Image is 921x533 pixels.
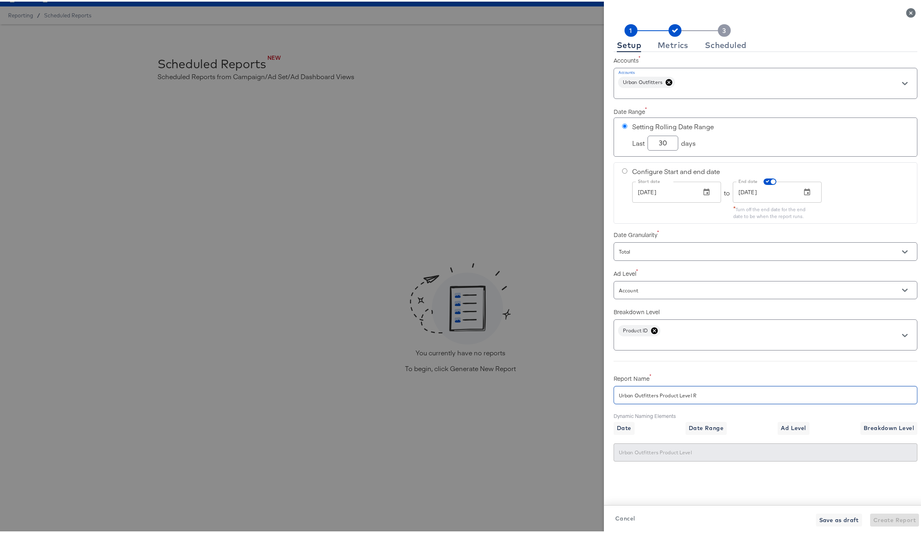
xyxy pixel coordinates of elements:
span: Date [617,422,631,432]
span: days [681,137,696,146]
div: Metrics [658,40,688,47]
span: Cancel [615,512,635,522]
span: Urban Outfitters [618,78,667,84]
div: Product ID [618,323,660,335]
span: Configure Start and end date [632,165,720,174]
div: Setting Rolling Date RangeLastdays [614,116,917,155]
button: Breakdown Level [860,420,917,433]
span: Setting Rolling Date Range [632,120,909,130]
button: Open [899,244,911,256]
button: Open [899,283,911,295]
label: Accounts [614,55,917,63]
button: Date [614,420,635,433]
div: Configure Start and end dateStart datetoEnd date*Turn off the end date for the end date to be whe... [614,161,917,222]
button: Open [899,76,911,88]
span: Save as draft [819,514,859,524]
span: Last [632,137,645,146]
span: Product ID [618,326,653,332]
label: Date Granularity [614,229,917,237]
label: Date Range [614,106,917,114]
label: Dynamic Naming Elements [614,411,917,418]
div: Setup [617,40,641,47]
div: Turn off the end date for the end date to be when the report runs. [733,202,816,218]
div: Urban Outfitters [618,75,675,86]
button: Ad Level [778,420,809,433]
button: Save as draft [816,512,862,525]
button: Date Range [685,420,727,433]
span: Date Range [689,422,723,432]
span: Ad Level [781,422,806,432]
label: Ad Level [614,268,917,276]
label: Report Name [614,373,917,381]
span: Breakdown Level [864,422,914,432]
span: to [724,187,730,196]
button: Cancel [612,512,638,522]
label: Breakdown Level [614,306,917,314]
div: Scheduled [705,40,746,47]
button: Open [899,328,911,340]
